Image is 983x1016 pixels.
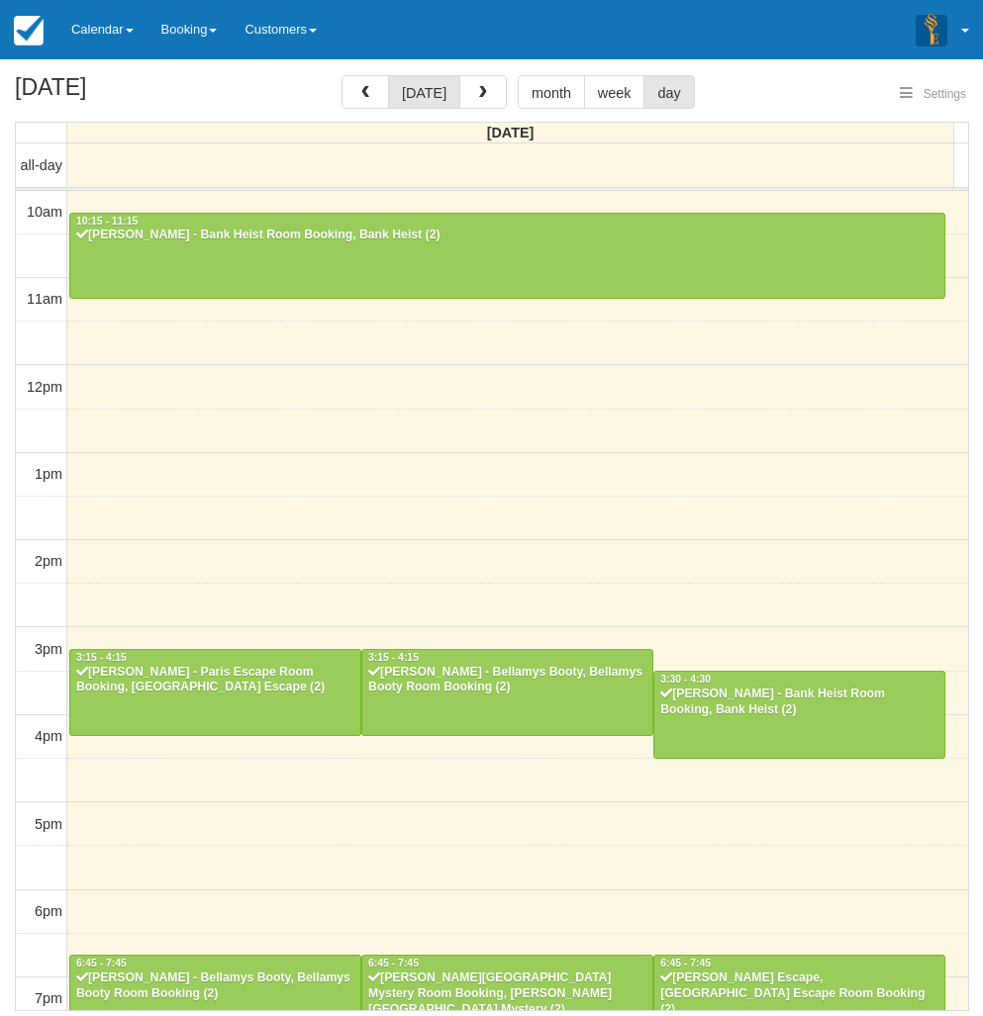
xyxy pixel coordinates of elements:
a: 10:15 - 11:15[PERSON_NAME] - Bank Heist Room Booking, Bank Heist (2) [69,213,945,300]
span: 2pm [35,553,62,569]
span: 10am [27,204,62,220]
h2: [DATE] [15,75,265,112]
img: A3 [916,14,947,46]
button: day [643,75,694,109]
span: 3:15 - 4:15 [76,652,127,663]
span: 5pm [35,816,62,832]
span: 4pm [35,728,62,744]
button: week [584,75,645,109]
div: [PERSON_NAME] - Bank Heist Room Booking, Bank Heist (2) [75,228,939,243]
span: 10:15 - 11:15 [76,216,138,227]
span: 6:45 - 7:45 [76,958,127,969]
button: Settings [888,80,978,109]
div: [PERSON_NAME] - Bank Heist Room Booking, Bank Heist (2) [659,687,939,718]
span: 1pm [35,466,62,482]
span: 12pm [27,379,62,395]
span: all-day [21,157,62,173]
a: 3:30 - 4:30[PERSON_NAME] - Bank Heist Room Booking, Bank Heist (2) [653,671,945,758]
span: 3pm [35,641,62,657]
span: 6pm [35,903,62,919]
div: [PERSON_NAME] - Paris Escape Room Booking, [GEOGRAPHIC_DATA] Escape (2) [75,665,355,696]
span: 6:45 - 7:45 [660,958,711,969]
img: checkfront-main-nav-mini-logo.png [14,16,44,46]
button: month [518,75,585,109]
span: Settings [924,87,966,101]
span: [DATE] [487,125,535,140]
div: [PERSON_NAME] - Bellamys Booty, Bellamys Booty Room Booking (2) [367,665,647,696]
button: [DATE] [388,75,460,109]
a: 3:15 - 4:15[PERSON_NAME] - Paris Escape Room Booking, [GEOGRAPHIC_DATA] Escape (2) [69,649,361,736]
span: 11am [27,291,62,307]
span: 6:45 - 7:45 [368,958,419,969]
span: 7pm [35,990,62,1006]
div: [PERSON_NAME] - Bellamys Booty, Bellamys Booty Room Booking (2) [75,970,355,1002]
span: 3:15 - 4:15 [368,652,419,663]
a: 3:15 - 4:15[PERSON_NAME] - Bellamys Booty, Bellamys Booty Room Booking (2) [361,649,653,736]
span: 3:30 - 4:30 [660,674,711,685]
